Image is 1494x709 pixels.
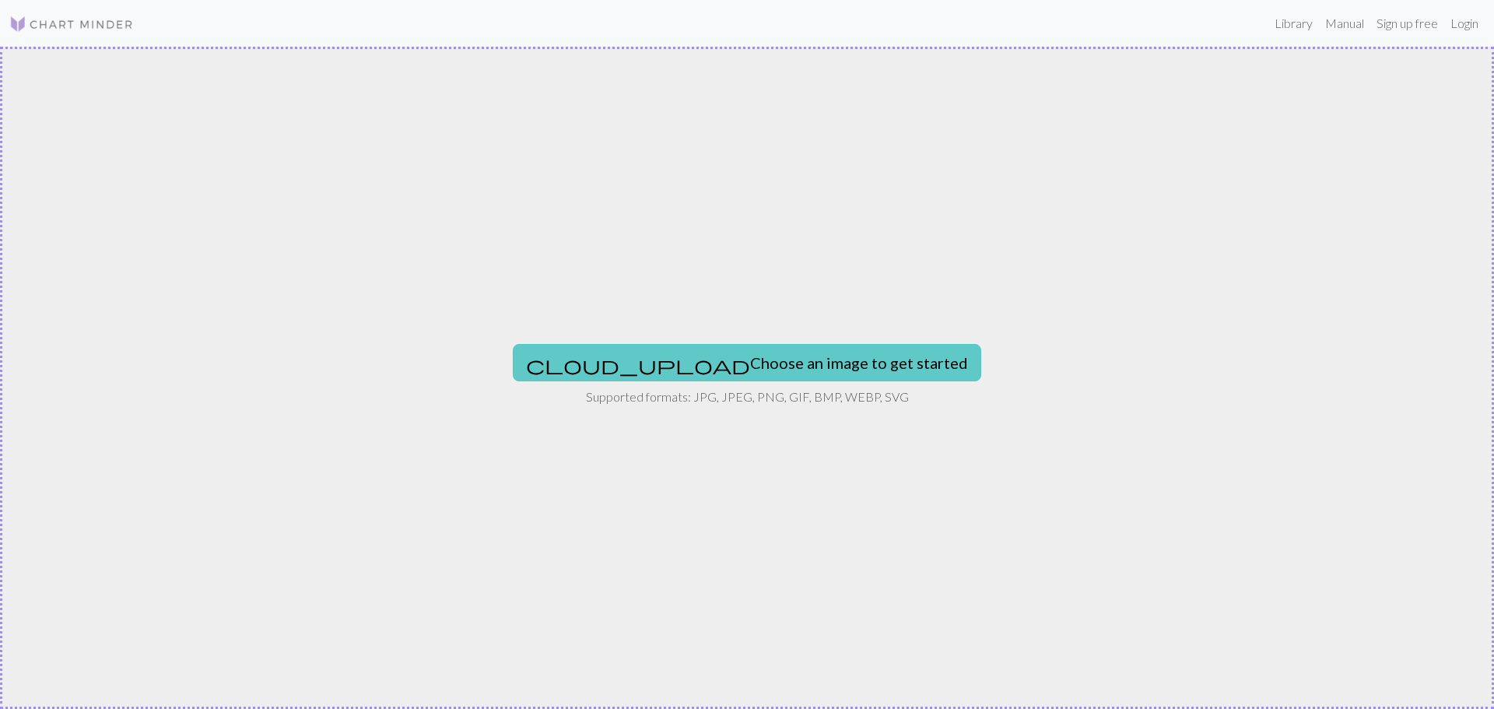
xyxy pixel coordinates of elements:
[9,15,134,33] img: Logo
[513,344,981,381] button: Choose an image to get started
[586,388,909,406] p: Supported formats: JPG, JPEG, PNG, GIF, BMP, WEBP, SVG
[1370,8,1444,39] a: Sign up free
[526,354,750,376] span: cloud_upload
[1319,8,1370,39] a: Manual
[1444,8,1485,39] a: Login
[1268,8,1319,39] a: Library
